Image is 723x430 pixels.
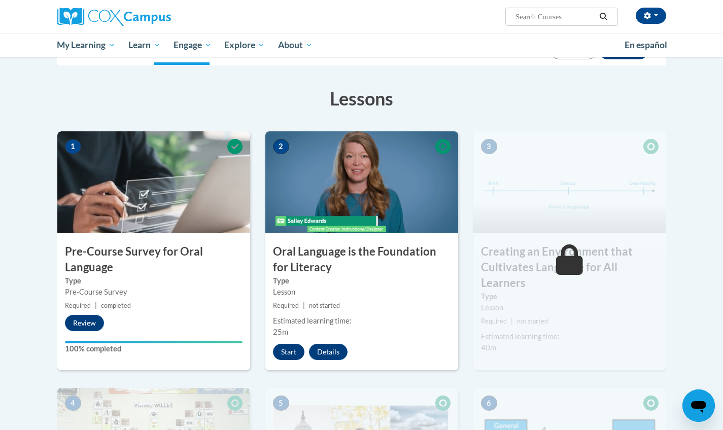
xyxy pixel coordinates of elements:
span: 5 [273,396,289,411]
button: Start [273,344,304,360]
div: Your progress [65,341,243,343]
a: Learn [122,33,167,57]
span: Engage [174,39,212,51]
span: 2 [273,139,289,154]
h3: Oral Language is the Foundation for Literacy [265,244,458,275]
label: Type [481,291,659,302]
span: About [278,39,313,51]
a: About [271,33,319,57]
span: My Learning [57,39,115,51]
img: Course Image [473,131,666,233]
img: Course Image [265,131,458,233]
img: Cox Campus [57,8,171,26]
div: Lesson [481,302,659,313]
span: | [95,302,97,309]
div: Estimated learning time: [481,331,659,342]
span: 40m [481,343,496,352]
span: Required [481,317,507,325]
div: Lesson [273,286,451,298]
div: Estimated learning time: [273,315,451,327]
span: | [303,302,305,309]
div: Pre-Course Survey [65,286,243,298]
span: not started [517,317,548,325]
span: Required [65,302,91,309]
span: Required [273,302,299,309]
span: 4 [65,396,81,411]
button: Details [309,344,348,360]
h3: Lessons [57,86,666,111]
span: not started [309,302,340,309]
span: 3 [481,139,497,154]
label: 100% completed [65,343,243,354]
span: Explore [224,39,265,51]
button: Review [65,315,104,331]
iframe: Button to launch messaging window [682,389,715,422]
button: Search [596,11,611,23]
span: 25m [273,328,288,336]
span: completed [101,302,131,309]
a: Engage [167,33,218,57]
label: Type [273,275,451,286]
h3: Creating an Environment that Cultivates Language for All Learners [473,244,666,291]
a: En español [618,34,674,56]
h3: Pre-Course Survey for Oral Language [57,244,250,275]
div: Main menu [42,33,681,57]
input: Search Courses [514,11,596,23]
span: Learn [128,39,160,51]
a: My Learning [51,33,122,57]
span: En español [625,40,667,50]
a: Explore [218,33,271,57]
span: 6 [481,396,497,411]
span: | [511,317,513,325]
button: Account Settings [636,8,666,24]
label: Type [65,275,243,286]
img: Course Image [57,131,250,233]
span: 1 [65,139,81,154]
a: Cox Campus [57,8,250,26]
